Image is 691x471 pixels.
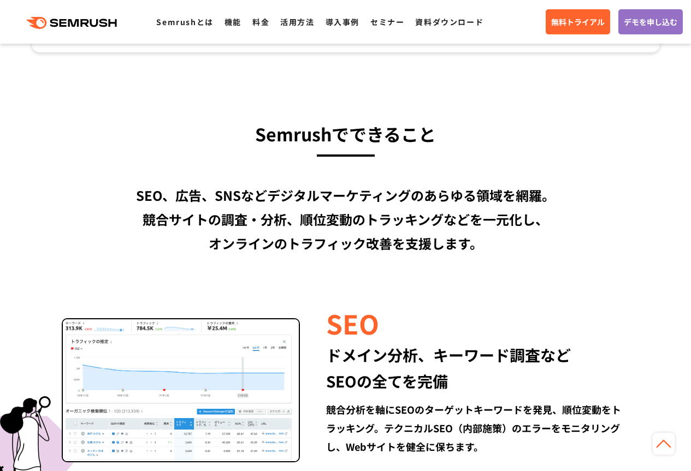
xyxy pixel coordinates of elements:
[32,119,660,148] h3: Semrushでできること
[326,305,629,342] div: SEO
[252,16,269,27] a: 料金
[415,16,483,27] a: 資料ダウンロード
[326,342,629,394] div: ドメイン分析、キーワード調査など SEOの全てを完備
[156,16,213,27] a: Semrushとは
[624,16,677,28] span: デモを申し込む
[326,400,629,456] div: 競合分析を軸にSEOのターゲットキーワードを発見、順位変動をトラッキング。テクニカルSEO（内部施策）のエラーをモニタリングし、Webサイトを健全に保ちます。
[546,9,610,34] a: 無料トライアル
[551,16,605,28] span: 無料トライアル
[326,16,359,27] a: 導入事例
[225,16,241,27] a: 機能
[370,16,404,27] a: セミナー
[32,183,660,255] div: SEO、広告、SNSなどデジタルマーケティングのあらゆる領域を網羅。 競合サイトの調査・分析、順位変動のトラッキングなどを一元化し、 オンラインのトラフィック改善を支援します。
[618,9,683,34] a: デモを申し込む
[594,428,679,459] iframe: Help widget launcher
[280,16,314,27] a: 活用方法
